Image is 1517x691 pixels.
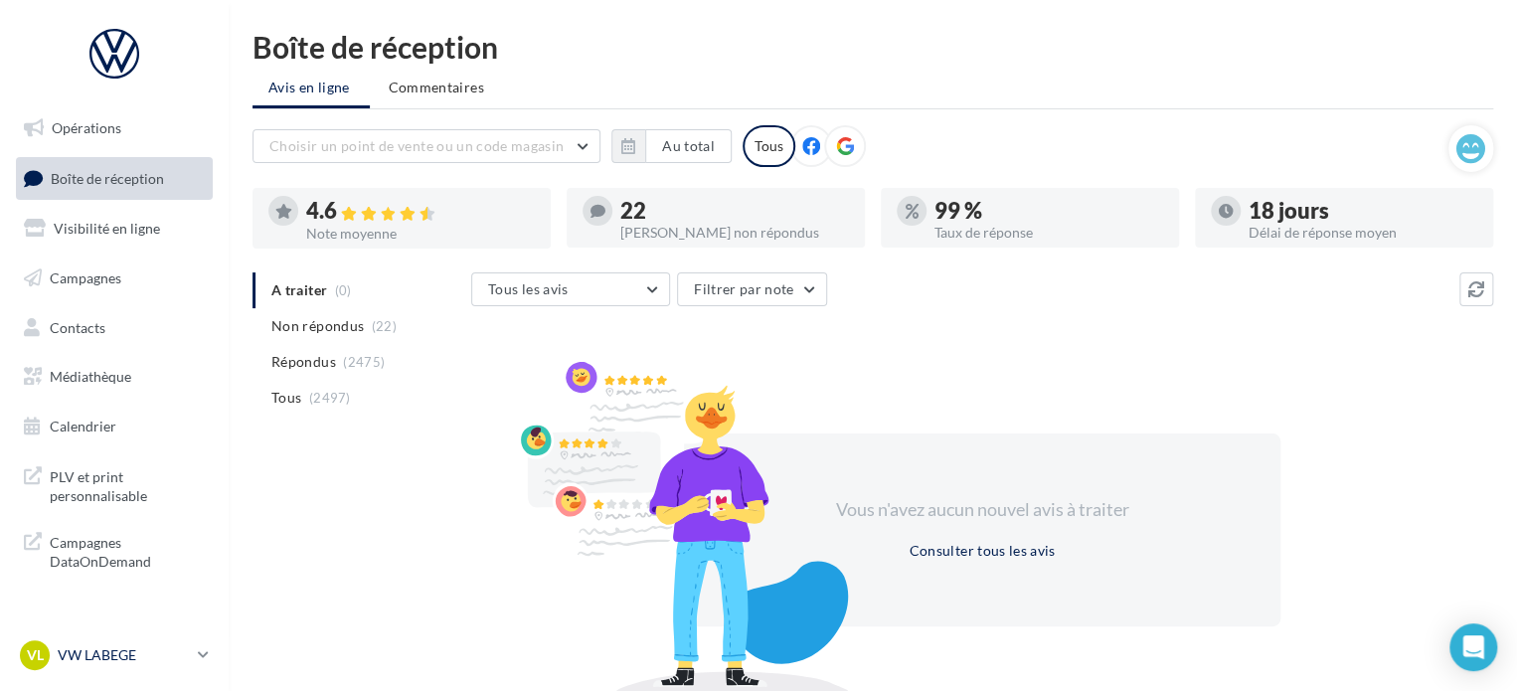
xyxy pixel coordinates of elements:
[488,280,569,297] span: Tous les avis
[271,352,336,372] span: Répondus
[1249,226,1477,240] div: Délai de réponse moyen
[389,79,484,95] span: Commentaires
[12,258,217,299] a: Campagnes
[620,226,849,240] div: [PERSON_NAME] non répondus
[50,418,116,434] span: Calendrier
[51,169,164,186] span: Boîte de réception
[343,354,385,370] span: (2475)
[50,318,105,335] span: Contacts
[12,356,217,398] a: Médiathèque
[934,200,1163,222] div: 99 %
[271,316,364,336] span: Non répondus
[620,200,849,222] div: 22
[16,636,213,674] a: VL VW LABEGE
[253,32,1493,62] div: Boîte de réception
[253,129,600,163] button: Choisir un point de vente ou un code magasin
[471,272,670,306] button: Tous les avis
[12,208,217,250] a: Visibilité en ligne
[811,497,1153,523] div: Vous n'avez aucun nouvel avis à traiter
[743,125,795,167] div: Tous
[934,226,1163,240] div: Taux de réponse
[611,129,732,163] button: Au total
[1449,623,1497,671] div: Open Intercom Messenger
[1249,200,1477,222] div: 18 jours
[12,406,217,447] a: Calendrier
[54,220,160,237] span: Visibilité en ligne
[12,455,217,514] a: PLV et print personnalisable
[306,200,535,223] div: 4.6
[271,388,301,408] span: Tous
[645,129,732,163] button: Au total
[52,119,121,136] span: Opérations
[309,390,351,406] span: (2497)
[27,645,44,665] span: VL
[269,137,564,154] span: Choisir un point de vente ou un code magasin
[50,368,131,385] span: Médiathèque
[50,269,121,286] span: Campagnes
[677,272,827,306] button: Filtrer par note
[306,227,535,241] div: Note moyenne
[50,529,205,572] span: Campagnes DataOnDemand
[12,157,217,200] a: Boîte de réception
[12,107,217,149] a: Opérations
[12,307,217,349] a: Contacts
[58,645,190,665] p: VW LABEGE
[50,463,205,506] span: PLV et print personnalisable
[901,539,1063,563] button: Consulter tous les avis
[12,521,217,580] a: Campagnes DataOnDemand
[372,318,397,334] span: (22)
